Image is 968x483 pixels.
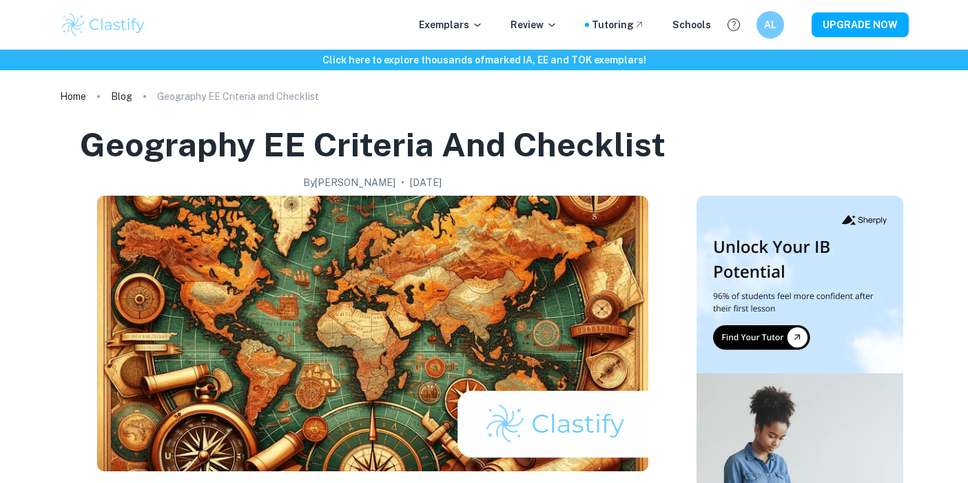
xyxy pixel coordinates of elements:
[592,17,645,32] a: Tutoring
[401,175,404,190] p: •
[157,89,319,104] p: Geography EE Criteria and Checklist
[3,52,965,68] h6: Click here to explore thousands of marked IA, EE and TOK exemplars !
[419,17,483,32] p: Exemplars
[60,11,147,39] img: Clastify logo
[410,175,442,190] h2: [DATE]
[97,196,648,471] img: Geography EE Criteria and Checklist cover image
[762,17,778,32] h6: AL
[303,175,395,190] h2: By [PERSON_NAME]
[60,87,86,106] a: Home
[812,12,909,37] button: UPGRADE NOW
[722,13,745,37] button: Help and Feedback
[672,17,711,32] a: Schools
[511,17,557,32] p: Review
[756,11,784,39] button: AL
[111,87,132,106] a: Blog
[80,123,666,167] h1: Geography EE Criteria and Checklist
